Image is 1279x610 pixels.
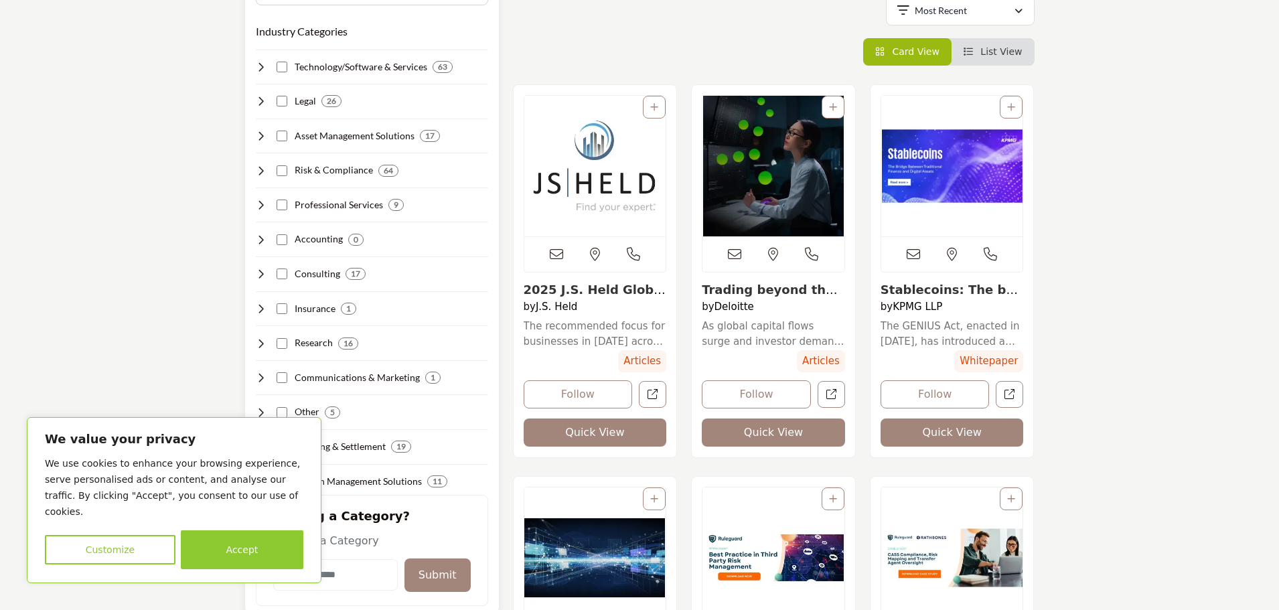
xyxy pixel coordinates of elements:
p: We value your privacy [45,431,303,447]
b: 0 [354,235,358,244]
b: 1 [431,373,435,382]
h4: Accounting: Providing financial reporting, auditing, tax, and advisory services to securities ind... [295,232,343,246]
a: View details about deloitte [702,96,844,236]
input: Select Technology/Software & Services checkbox [277,62,287,72]
a: Open Resources [639,381,666,408]
a: Open Resources [818,381,845,408]
input: Select Consulting checkbox [277,269,287,279]
h4: Asset Management Solutions: Offering investment strategies, portfolio management, and performance... [295,129,415,143]
input: Select Risk & Compliance checkbox [277,165,287,176]
div: 1 Results For Insurance [341,303,356,315]
span: Suggest a Category [273,534,379,547]
button: Accept [181,530,303,569]
b: 17 [351,269,360,279]
h4: Technology/Software & Services: Developing and implementing technology solutions to support secur... [295,60,427,74]
a: Add To List For Resource [829,102,837,112]
h4: Clearing & Settlement: Facilitating the efficient processing, clearing, and settlement of securit... [295,440,386,453]
a: Add To List For Resource [1007,102,1015,112]
img: Stablecoins: The bridge between traditional finance and digital assets listing image [881,96,1023,236]
input: Select Legal checkbox [277,96,287,106]
a: View details about deloitte [702,283,837,311]
div: 11 Results For Wealth Management Solutions [427,475,447,487]
a: Add To List For Resource [650,493,658,504]
a: View Card [875,46,939,57]
b: 17 [425,131,435,141]
h4: Communications & Marketing: Delivering marketing, public relations, and investor relations servic... [295,371,420,384]
a: View details about js-held [524,283,666,311]
div: 0 Results For Accounting [348,234,364,246]
a: Deloitte [714,301,754,313]
button: Quick View [702,418,845,447]
li: List View [952,38,1035,66]
a: The recommended focus for businesses in [DATE] across the global landscape is adaptation, driven ... [524,319,667,349]
input: Category Name [273,559,398,591]
a: As global capital flows surge and investor demand for real-time access intensifies, the move towa... [702,319,845,349]
b: 5 [330,408,335,417]
a: KPMG LLP [893,301,942,313]
div: 64 Results For Risk & Compliance [378,165,398,177]
img: Trading beyond the bell: Strategic and operational impacts of 24/5 trading listing image [702,96,844,236]
div: 19 Results For Clearing & Settlement [391,441,411,453]
h4: by [702,301,845,313]
input: Select Communications & Marketing checkbox [277,372,287,383]
a: Add To List For Resource [650,102,658,112]
a: Add To List For Resource [1007,493,1015,504]
h3: 2025 J.S. Held Global Risk Report [524,283,667,297]
input: Select Accounting checkbox [277,234,287,245]
h2: Missing a Category? [273,509,471,533]
div: 17 Results For Consulting [346,268,366,280]
div: 63 Results For Technology/Software & Services [433,61,453,73]
input: Select Insurance checkbox [277,303,287,314]
button: Quick View [881,418,1024,447]
h4: Research: Conducting market, financial, economic, and industry research for securities industry p... [295,336,333,350]
span: List View [980,46,1022,57]
h4: Consulting: Providing strategic, operational, and technical consulting services to securities ind... [295,267,340,281]
input: Select Asset Management Solutions checkbox [277,131,287,141]
b: 16 [344,339,353,348]
h4: Risk & Compliance: Helping securities industry firms manage risk, ensure compliance, and prevent ... [295,163,373,177]
span: Whitepaper [954,350,1023,372]
a: J.S. Held [536,301,577,313]
div: 5 Results For Other [325,406,340,418]
div: 16 Results For Research [338,337,358,350]
h3: Trading beyond the bell: Strategic and operational impacts of 24/5 trading [702,283,845,297]
button: Industry Categories [256,23,348,40]
h4: by [524,301,667,313]
h4: Professional Services: Delivering staffing, training, and outsourcing services to support securit... [295,198,383,212]
a: Open Resources [996,381,1023,408]
button: Customize [45,535,175,564]
div: 26 Results For Legal [321,95,342,107]
h4: Wealth Management Solutions: Providing comprehensive wealth management services to high-net-worth... [295,475,422,488]
button: Quick View [524,418,667,447]
a: View details about js-held [524,96,666,236]
b: 1 [346,304,351,313]
p: We use cookies to enhance your browsing experience, serve personalised ads or content, and analys... [45,455,303,520]
b: 11 [433,477,442,486]
a: View List [964,46,1023,57]
h3: Stablecoins: The bridge between traditional finance and digital assets [881,283,1024,297]
p: Most Recent [915,4,967,17]
i: Open Contact Info [627,248,640,261]
button: Follow [881,380,990,408]
a: View details about kpmg-llp [881,283,1018,311]
a: View details about kpmg-llp [881,96,1023,236]
img: 2025 J.S. Held Global Risk Report listing image [524,96,666,236]
span: Articles [797,350,845,372]
input: Select Research checkbox [277,338,287,349]
i: Open Contact Info [805,248,818,261]
input: Select Professional Services checkbox [277,200,287,210]
b: 63 [438,62,447,72]
button: Follow [524,380,633,408]
input: Select Other checkbox [277,407,287,418]
a: Add To List For Resource [829,493,837,504]
b: 9 [394,200,398,210]
button: Follow [702,380,811,408]
b: 64 [384,166,393,175]
div: 1 Results For Communications & Marketing [425,372,441,384]
li: Card View [863,38,952,66]
div: 9 Results For Professional Services [388,199,404,211]
a: The GENIUS Act, enacted in [DATE], has introduced a regulatory framework for payment stablecoins,... [881,319,1024,349]
button: Submit [404,558,471,592]
span: Articles [618,350,666,372]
